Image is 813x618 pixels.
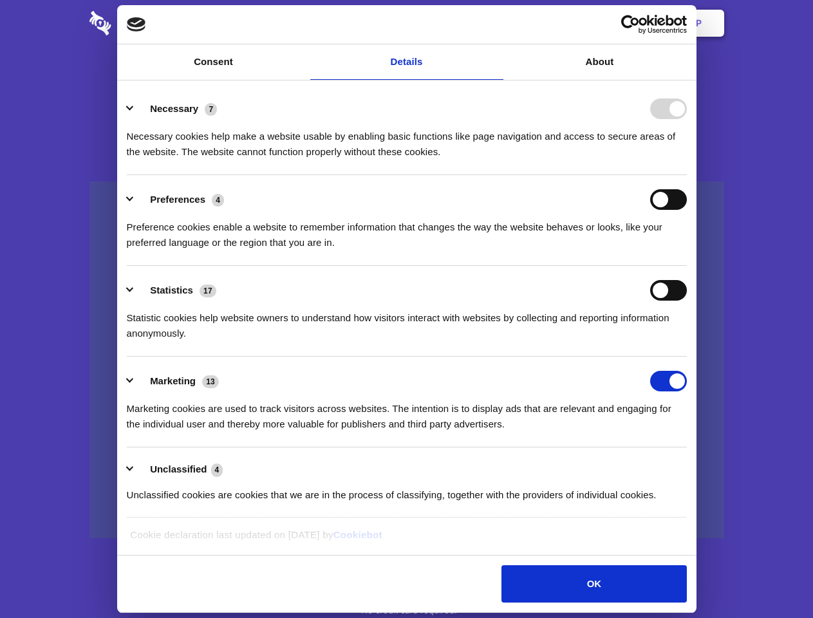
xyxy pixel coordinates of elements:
a: Usercentrics Cookiebot - opens in a new window [574,15,687,34]
a: Cookiebot [333,529,382,540]
a: Pricing [378,3,434,43]
a: About [503,44,696,80]
button: Necessary (7) [127,98,225,119]
span: 4 [212,194,224,207]
span: 7 [205,103,217,116]
a: Login [584,3,640,43]
h4: Auto-redaction of sensitive data, encrypted data sharing and self-destructing private chats. Shar... [89,117,724,160]
div: Unclassified cookies are cookies that we are in the process of classifying, together with the pro... [127,478,687,503]
div: Cookie declaration last updated on [DATE] by [120,527,693,552]
a: Wistia video thumbnail [89,182,724,539]
button: OK [501,565,686,603]
img: logo [127,17,146,32]
iframe: Drift Widget Chat Controller [749,554,798,603]
a: Details [310,44,503,80]
button: Unclassified (4) [127,462,231,478]
a: Consent [117,44,310,80]
label: Statistics [150,285,193,295]
button: Statistics (17) [127,280,225,301]
span: 4 [211,464,223,476]
label: Preferences [150,194,205,205]
span: 13 [202,375,219,388]
h1: Eliminate Slack Data Loss. [89,58,724,104]
button: Marketing (13) [127,371,227,391]
button: Preferences (4) [127,189,232,210]
div: Marketing cookies are used to track visitors across websites. The intention is to display ads tha... [127,391,687,432]
label: Necessary [150,103,198,114]
label: Marketing [150,375,196,386]
a: Contact [522,3,581,43]
div: Preference cookies enable a website to remember information that changes the way the website beha... [127,210,687,250]
div: Necessary cookies help make a website usable by enabling basic functions like page navigation and... [127,119,687,160]
span: 17 [200,285,216,297]
img: logo-wordmark-white-trans-d4663122ce5f474addd5e946df7df03e33cb6a1c49d2221995e7729f52c070b2.svg [89,11,200,35]
div: Statistic cookies help website owners to understand how visitors interact with websites by collec... [127,301,687,341]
